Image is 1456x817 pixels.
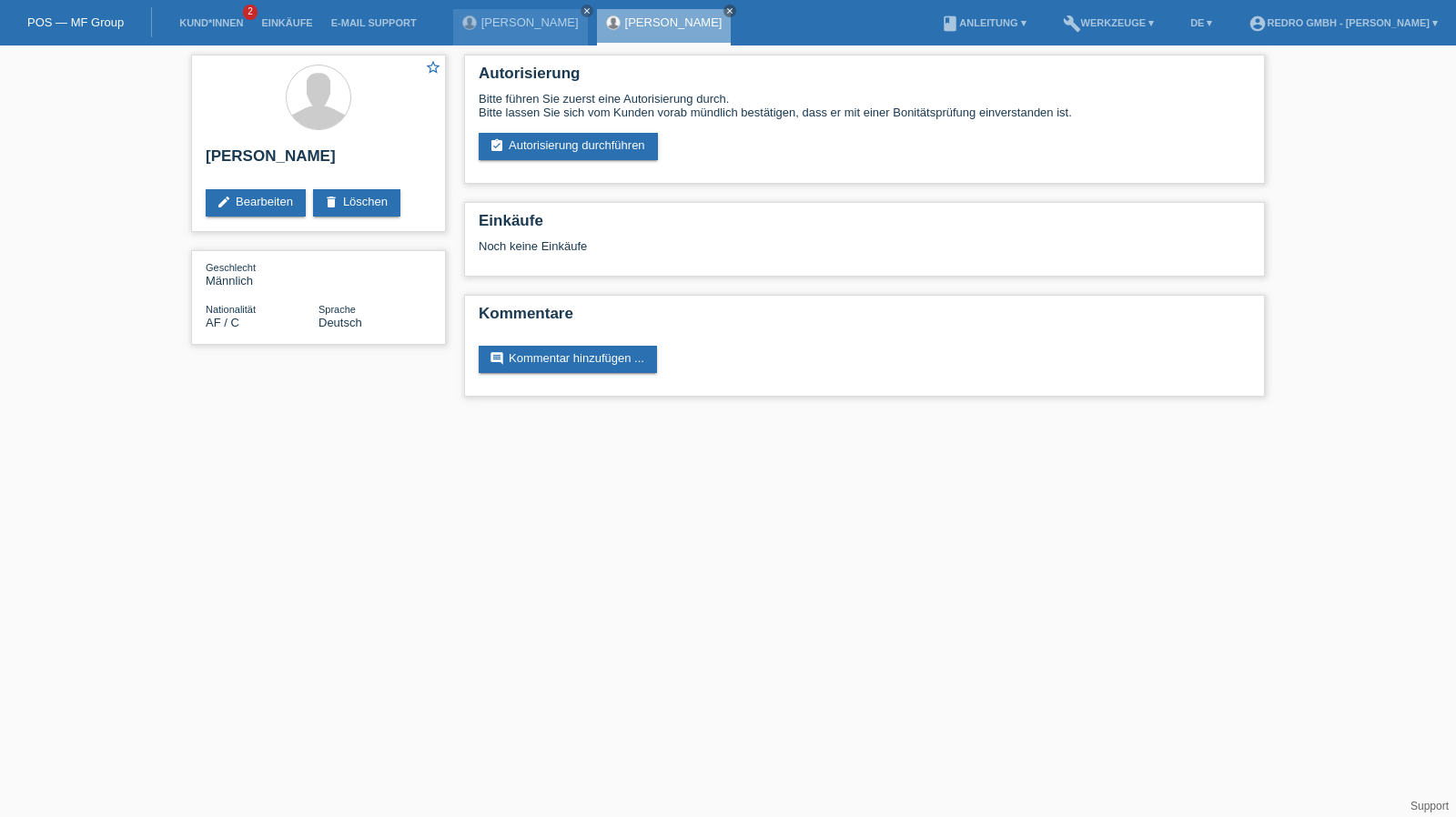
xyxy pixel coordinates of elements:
[479,65,1250,92] h2: Autorisierung
[723,5,736,17] a: close
[206,316,239,329] span: Afghanistan / C / 19.10.2019
[479,133,658,160] a: assignment_turned_inAutorisierung durchführen
[1249,15,1267,33] i: account_circle
[625,15,723,29] a: [PERSON_NAME]
[490,138,504,153] i: assignment_turned_in
[206,260,318,287] div: Männlich
[324,195,339,209] i: delete
[318,304,356,315] span: Sprache
[206,189,306,217] a: editBearbeiten
[932,17,1035,28] a: bookAnleitung ▾
[252,17,321,28] a: Einkäufe
[425,59,441,76] i: star_border
[27,15,124,29] a: POS — MF Group
[206,304,256,315] span: Nationalität
[479,239,1250,267] div: Noch keine Einkäufe
[243,5,258,20] span: 2
[481,15,579,29] a: [PERSON_NAME]
[1181,17,1221,28] a: DE ▾
[1239,17,1447,28] a: account_circleRedro GmbH - [PERSON_NAME] ▾
[479,212,1250,239] h2: Einkäufe
[170,17,252,28] a: Kund*innen
[217,195,231,209] i: edit
[318,316,362,329] span: Deutsch
[479,346,657,373] a: commentKommentar hinzufügen ...
[1063,15,1081,33] i: build
[941,15,959,33] i: book
[313,189,400,217] a: deleteLöschen
[425,59,441,78] a: star_border
[479,305,1250,332] h2: Kommentare
[479,92,1250,119] div: Bitte führen Sie zuerst eine Autorisierung durch. Bitte lassen Sie sich vom Kunden vorab mündlich...
[206,147,431,175] h2: [PERSON_NAME]
[206,262,256,273] span: Geschlecht
[322,17,426,28] a: E-Mail Support
[581,5,593,17] a: close
[490,351,504,366] i: comment
[582,6,591,15] i: close
[725,6,734,15] i: close
[1410,800,1449,812] a: Support
[1054,17,1164,28] a: buildWerkzeuge ▾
